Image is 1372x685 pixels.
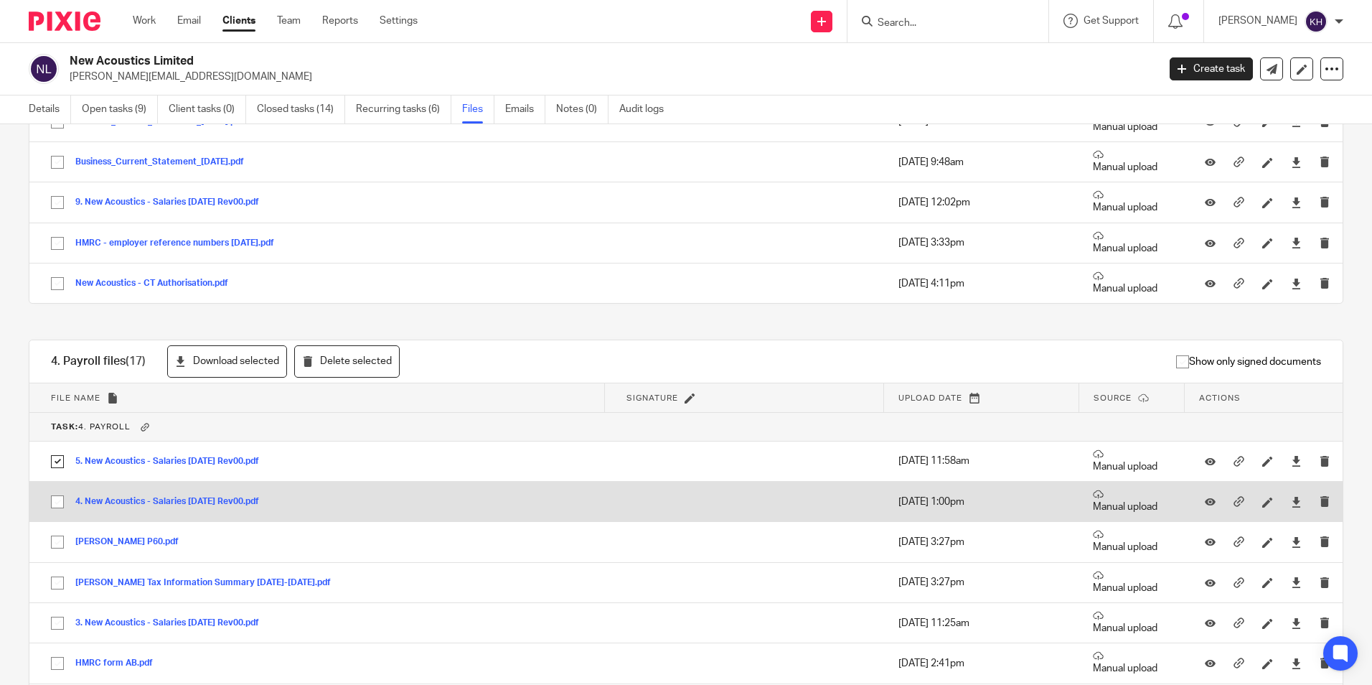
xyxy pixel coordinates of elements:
a: Download [1291,495,1302,509]
p: [DATE] 11:58am [898,454,1065,468]
span: Upload date [898,394,962,402]
input: Select [44,189,71,216]
p: [DATE] 12:02pm [898,195,1065,210]
img: Pixie [29,11,100,31]
p: [DATE] 3:27pm [898,535,1065,549]
button: 3. New Acoustics - Salaries [DATE] Rev00.pdf [75,618,270,628]
a: Work [133,14,156,28]
input: Search [876,17,1005,30]
p: Manual upload [1093,610,1170,635]
a: Closed tasks (14) [257,95,345,124]
input: Select [44,448,71,475]
p: [DATE] 11:25am [898,616,1065,630]
button: [PERSON_NAME] P60.pdf [75,537,189,547]
button: Business_Current_Statement_[DATE].pdf [75,157,255,167]
button: New Acoustics - CT Authorisation.pdf [75,279,239,289]
p: [PERSON_NAME][EMAIL_ADDRESS][DOMAIN_NAME] [70,70,1148,84]
a: Client tasks (0) [169,95,246,124]
b: Task: [51,423,78,431]
a: Download [1291,616,1302,630]
p: Manual upload [1093,570,1170,595]
input: Select [44,569,71,597]
p: Manual upload [1093,190,1170,215]
a: Download [1291,195,1302,210]
p: [PERSON_NAME] [1218,14,1297,28]
button: Download selected [167,345,287,378]
a: Download [1291,236,1302,250]
button: HMRC - employer reference numbers [DATE].pdf [75,238,285,248]
a: Team [277,14,301,28]
a: Download [1291,276,1302,291]
a: Recurring tasks (6) [356,95,451,124]
p: [DATE] 1:00pm [898,495,1065,509]
span: 4. Payroll [51,423,131,431]
a: Open tasks (9) [82,95,158,124]
button: 4. New Acoustics - Salaries [DATE] Rev00.pdf [75,497,270,507]
p: [DATE] 4:11pm [898,276,1065,291]
p: Manual upload [1093,651,1170,676]
img: svg%3E [1305,10,1328,33]
input: Select [44,270,71,297]
a: Download [1291,535,1302,549]
h1: 4. Payroll files [51,354,146,369]
input: Select [44,528,71,556]
a: Download [1291,575,1302,590]
input: Select [44,149,71,176]
a: Files [462,95,494,124]
span: File name [51,394,100,402]
span: Signature [626,394,678,402]
span: (17) [126,355,146,367]
a: Email [177,14,201,28]
a: Settings [380,14,418,28]
input: Select [44,650,71,677]
button: [PERSON_NAME] Tax Information Summary [DATE]-[DATE].pdf [75,578,342,588]
a: Download [1291,656,1302,671]
img: svg%3E [29,54,59,84]
span: Source [1094,394,1132,402]
p: [DATE] 3:33pm [898,236,1065,250]
button: HMRC form AB.pdf [75,658,164,668]
p: Manual upload [1093,149,1170,174]
span: Get Support [1084,16,1139,26]
a: Download [1291,454,1302,468]
a: Create task [1170,57,1253,80]
p: [DATE] 3:27pm [898,575,1065,590]
input: Select [44,610,71,637]
a: Emails [505,95,545,124]
p: Manual upload [1093,271,1170,296]
button: Delete selected [294,345,400,378]
input: Select [44,230,71,257]
a: Details [29,95,71,124]
a: Audit logs [619,95,675,124]
p: [DATE] 2:41pm [898,656,1065,671]
span: Actions [1199,394,1241,402]
p: Manual upload [1093,529,1170,554]
p: Manual upload [1093,449,1170,474]
p: Manual upload [1093,230,1170,256]
button: 9. New Acoustics - Salaries [DATE] Rev00.pdf [75,197,270,208]
a: Reports [322,14,358,28]
p: [DATE] 9:48am [898,155,1065,169]
h2: New Acoustics Limited [70,54,932,69]
a: Clients [222,14,255,28]
span: Show only signed documents [1176,355,1321,369]
button: 5. New Acoustics - Salaries [DATE] Rev00.pdf [75,457,270,467]
input: Select [44,488,71,516]
a: Download [1291,155,1302,169]
a: Notes (0) [556,95,609,124]
p: Manual upload [1093,489,1170,514]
